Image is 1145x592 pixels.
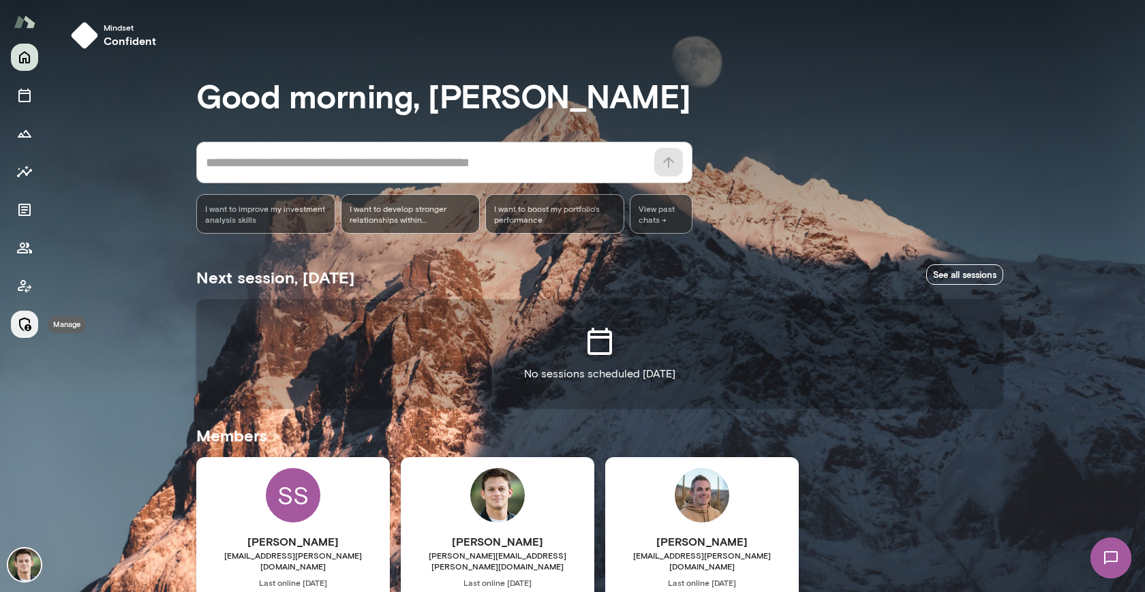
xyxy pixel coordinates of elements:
[48,316,86,333] div: Manage
[350,203,471,225] span: I want to develop stronger relationships within [PERSON_NAME]
[8,548,41,581] img: Alex Marcus
[104,22,156,33] span: Mindset
[11,196,38,223] button: Documents
[205,203,326,225] span: I want to improve my investment analysis skills
[926,264,1003,285] a: See all sessions
[675,468,729,523] img: Adam Griffin
[65,16,167,54] button: Mindsetconfident
[630,194,692,234] span: View past chats ->
[14,9,35,35] img: Mento
[196,424,1003,446] h5: Members
[266,468,320,523] div: SS
[524,366,675,382] p: No sessions scheduled [DATE]
[401,533,594,550] h6: [PERSON_NAME]
[196,577,390,588] span: Last online [DATE]
[196,550,390,572] span: [EMAIL_ADDRESS][PERSON_NAME][DOMAIN_NAME]
[11,82,38,109] button: Sessions
[341,194,480,234] div: I want to develop stronger relationships within [PERSON_NAME]
[11,158,38,185] button: Insights
[196,533,390,550] h6: [PERSON_NAME]
[401,550,594,572] span: [PERSON_NAME][EMAIL_ADDRESS][PERSON_NAME][DOMAIN_NAME]
[11,272,38,300] button: Client app
[104,33,156,49] h6: confident
[11,311,38,338] button: Manage
[11,234,38,262] button: Members
[11,120,38,147] button: Growth Plan
[401,577,594,588] span: Last online [DATE]
[605,550,799,572] span: [EMAIL_ADDRESS][PERSON_NAME][DOMAIN_NAME]
[605,577,799,588] span: Last online [DATE]
[485,194,624,234] div: I want to boost my portfolio's performance
[196,266,354,288] h5: Next session, [DATE]
[605,533,799,550] h6: [PERSON_NAME]
[71,22,98,49] img: mindset
[196,194,335,234] div: I want to improve my investment analysis skills
[11,44,38,71] button: Home
[196,76,1003,114] h3: Good morning, [PERSON_NAME]
[470,468,525,523] img: Alex Marcus
[494,203,615,225] span: I want to boost my portfolio's performance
